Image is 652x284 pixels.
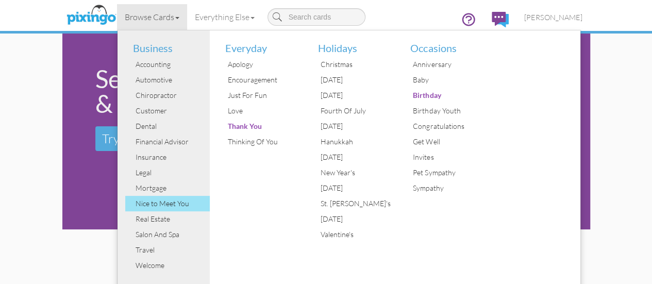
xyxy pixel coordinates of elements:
[125,227,210,242] a: Salon And Spa
[524,13,582,22] span: [PERSON_NAME]
[403,134,488,149] a: Get Well
[410,119,488,134] div: Congratulations
[318,211,395,227] div: [DATE]
[410,149,488,165] div: Invites
[310,72,395,88] a: [DATE]
[64,3,119,28] img: pixingo logo
[133,227,210,242] div: Salon And Spa
[225,72,303,88] div: Encouragement
[310,211,395,227] a: [DATE]
[125,258,210,273] a: Welcome
[125,30,210,57] li: Business
[410,72,488,88] div: Baby
[125,72,210,88] a: Automotive
[125,57,210,72] a: Accounting
[133,88,210,103] div: Chiropractor
[310,180,395,196] a: [DATE]
[133,149,210,165] div: Insurance
[125,211,210,227] a: Real Estate
[218,103,303,119] a: Love
[133,165,210,180] div: Legal
[403,180,488,196] a: Sympathy
[318,72,395,88] div: [DATE]
[95,66,406,116] div: Send Printed Greeting Cards & Gifts with a Few Clicks
[410,134,488,149] div: Get Well
[318,180,395,196] div: [DATE]
[310,165,395,180] a: New Year's
[403,57,488,72] a: Anniversary
[225,119,303,134] div: Thank You
[318,149,395,165] div: [DATE]
[310,88,395,103] a: [DATE]
[218,88,303,103] a: Just For Fun
[310,149,395,165] a: [DATE]
[125,119,210,134] a: Dental
[318,103,395,119] div: Fourth Of July
[310,134,395,149] a: Hanukkah
[218,57,303,72] a: Apology
[318,196,395,211] div: St. [PERSON_NAME]'s
[218,134,303,149] a: Thinking Of You
[125,165,210,180] a: Legal
[125,180,210,196] a: Mortgage
[318,165,395,180] div: New Year's
[133,242,210,258] div: Travel
[133,72,210,88] div: Automotive
[310,119,395,134] a: [DATE]
[218,72,303,88] a: Encouragement
[318,57,395,72] div: Christmas
[310,196,395,211] a: St. [PERSON_NAME]'s
[268,8,365,26] input: Search cards
[651,283,652,284] iframe: Chat
[410,180,488,196] div: Sympathy
[403,119,488,134] a: Congratulations
[225,88,303,103] div: Just For Fun
[125,149,210,165] a: Insurance
[117,4,187,30] a: Browse Cards
[133,258,210,273] div: Welcome
[225,57,303,72] div: Apology
[125,134,210,149] a: Financial Advisor
[102,131,274,146] span: Try us out, your first card is free!
[218,30,303,57] li: Everyday
[403,149,488,165] a: Invites
[516,4,590,30] a: [PERSON_NAME]
[310,30,395,57] li: Holidays
[133,196,210,211] div: Nice to Meet You
[318,88,395,103] div: [DATE]
[125,103,210,119] a: Customer
[310,103,395,119] a: Fourth Of July
[187,4,262,30] a: Everything Else
[403,103,488,119] a: Birthday Youth
[410,57,488,72] div: Anniversary
[133,134,210,149] div: Financial Advisor
[133,103,210,119] div: Customer
[410,88,488,103] div: Birthday
[225,103,303,119] div: Love
[125,88,210,103] a: Chiropractor
[403,165,488,180] a: Pet Sympathy
[133,57,210,72] div: Accounting
[310,227,395,242] a: Valentine's
[133,211,210,227] div: Real Estate
[125,242,210,258] a: Travel
[310,57,395,72] a: Christmas
[133,119,210,134] div: Dental
[410,165,488,180] div: Pet Sympathy
[410,103,488,119] div: Birthday Youth
[225,134,303,149] div: Thinking Of You
[133,180,210,196] div: Mortgage
[218,119,303,134] a: Thank You
[125,196,210,211] a: Nice to Meet You
[492,12,509,27] img: comments.svg
[95,126,281,151] a: Try us out, your first card is free!
[403,88,488,103] a: Birthday
[318,227,395,242] div: Valentine's
[318,134,395,149] div: Hanukkah
[403,72,488,88] a: Baby
[403,30,488,57] li: Occasions
[318,119,395,134] div: [DATE]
